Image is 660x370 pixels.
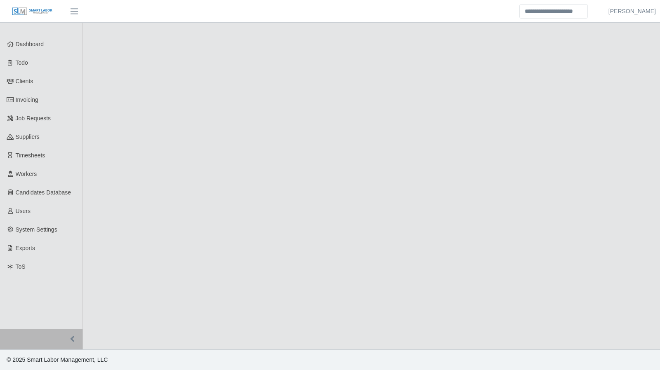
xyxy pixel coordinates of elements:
[16,133,40,140] span: Suppliers
[16,263,26,270] span: ToS
[16,96,38,103] span: Invoicing
[16,245,35,251] span: Exports
[16,226,57,233] span: System Settings
[16,189,71,196] span: Candidates Database
[16,171,37,177] span: Workers
[7,356,108,363] span: © 2025 Smart Labor Management, LLC
[16,115,51,122] span: Job Requests
[16,208,31,214] span: Users
[608,7,656,16] a: [PERSON_NAME]
[16,78,33,84] span: Clients
[16,59,28,66] span: Todo
[519,4,588,19] input: Search
[16,152,45,159] span: Timesheets
[12,7,53,16] img: SLM Logo
[16,41,44,47] span: Dashboard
